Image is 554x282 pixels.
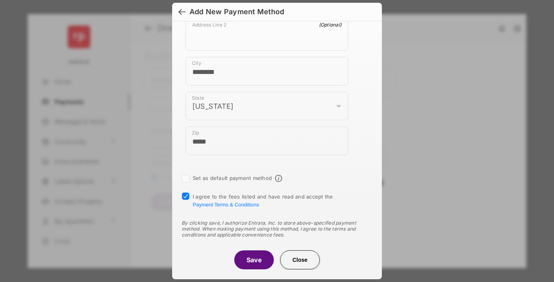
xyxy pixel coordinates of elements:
span: Default payment method info [275,175,282,182]
label: Set as default payment method [193,175,272,181]
span: I agree to the fees listed and have read and accept the [193,193,333,208]
button: Save [234,250,274,269]
div: payment_method_screening[postal_addresses][administrativeArea] [186,92,348,120]
div: payment_method_screening[postal_addresses][addressLine2] [186,18,348,51]
div: By clicking save, I authorize Entrata, Inc. to store above-specified payment method. When making ... [182,220,372,238]
div: Add New Payment Method [190,8,284,16]
div: payment_method_screening[postal_addresses][postalCode] [186,127,348,155]
button: Close [280,250,320,269]
button: I agree to the fees listed and have read and accept the [193,202,259,208]
div: payment_method_screening[postal_addresses][locality] [186,57,348,85]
